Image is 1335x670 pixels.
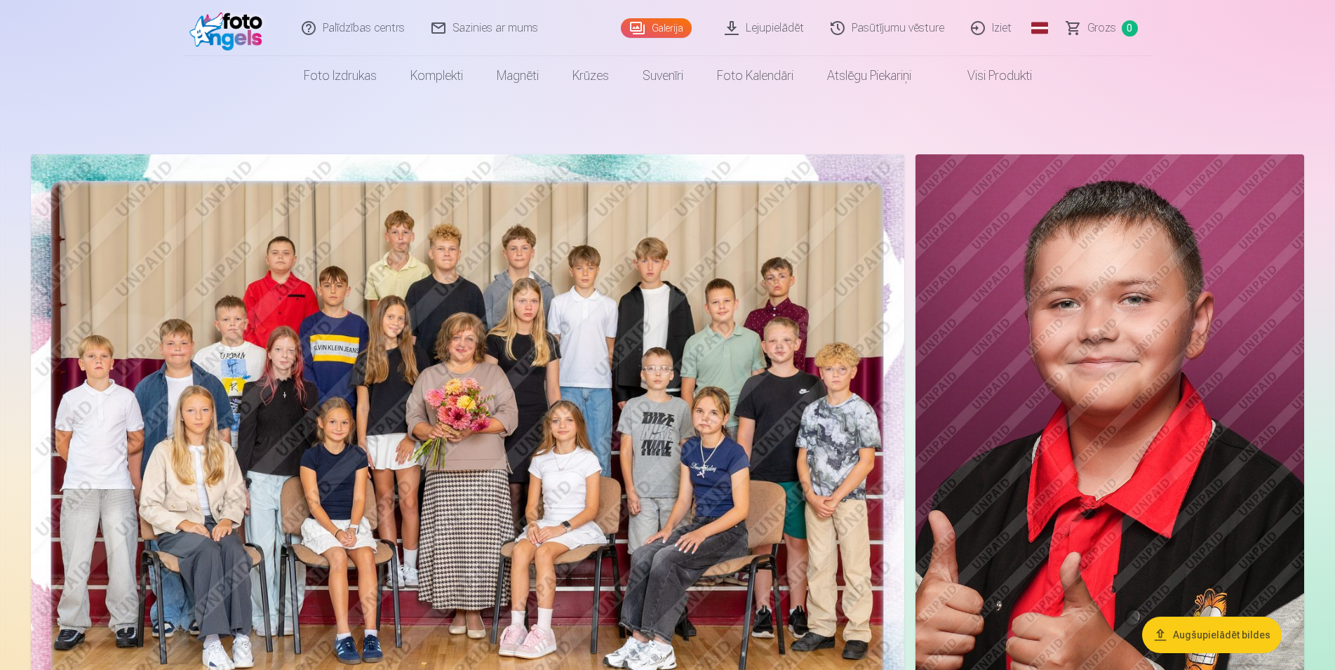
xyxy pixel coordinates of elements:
[1087,20,1116,36] span: Grozs
[810,56,928,95] a: Atslēgu piekariņi
[621,18,692,38] a: Galerija
[189,6,270,51] img: /fa1
[394,56,480,95] a: Komplekti
[700,56,810,95] a: Foto kalendāri
[928,56,1049,95] a: Visi produkti
[480,56,556,95] a: Magnēti
[1122,20,1138,36] span: 0
[556,56,626,95] a: Krūzes
[1142,617,1282,653] button: Augšupielādēt bildes
[626,56,700,95] a: Suvenīri
[287,56,394,95] a: Foto izdrukas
